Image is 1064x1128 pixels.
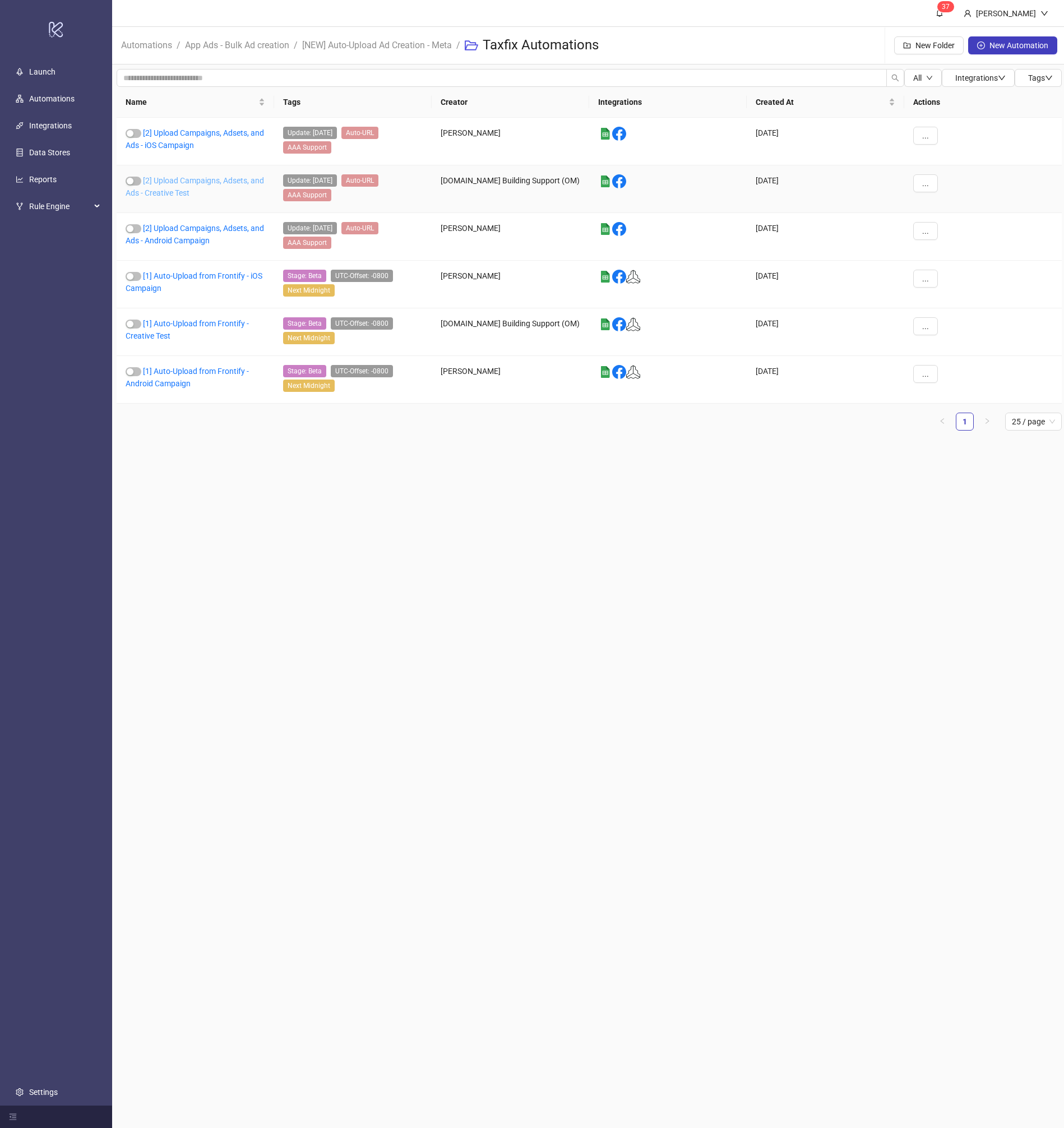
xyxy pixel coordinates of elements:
div: [PERSON_NAME] [432,356,589,404]
button: Integrationsdown [942,69,1015,87]
li: / [177,27,181,63]
span: down [926,75,933,81]
span: UTC-Offset: -0800 [331,317,393,330]
div: Page Size [1005,413,1062,431]
div: [PERSON_NAME] [972,7,1040,20]
span: Rule Engine [29,195,91,218]
span: ... [922,274,929,283]
span: fork [16,202,24,210]
span: Update: May21 [283,174,337,187]
a: [2] Upload Campaigns, Adsets, and Ads - Creative Test [126,176,264,197]
li: Previous Page [933,413,951,431]
div: [PERSON_NAME] [432,118,589,165]
span: Name [126,96,256,108]
span: Stage: Beta [283,270,326,282]
span: menu-fold [9,1113,17,1121]
button: ... [913,222,938,240]
a: Settings [29,1088,58,1097]
span: Update: May21 [283,127,337,139]
th: Creator [432,87,589,118]
th: Name [117,87,274,118]
span: Stage: Beta [283,365,326,377]
span: bell [936,9,943,17]
button: ... [913,127,938,145]
span: New Folder [915,41,955,50]
div: [DOMAIN_NAME] Building Support (OM) [432,165,589,213]
button: Alldown [904,69,942,87]
a: 1 [956,413,973,430]
span: ... [922,369,929,378]
span: Next Midnight [283,380,335,392]
span: 25 / page [1012,413,1055,430]
div: [DOMAIN_NAME] Building Support (OM) [432,308,589,356]
button: left [933,413,951,431]
span: New Automation [989,41,1048,50]
a: Automations [119,38,174,50]
span: UTC-Offset: -0800 [331,270,393,282]
button: New Folder [894,36,964,54]
button: ... [913,317,938,335]
li: / [456,27,460,63]
li: / [294,27,298,63]
span: ... [922,179,929,188]
span: right [984,418,991,424]
a: App Ads - Bulk Ad creation [183,38,292,50]
div: [DATE] [747,308,904,356]
a: Launch [29,67,55,76]
a: [2] Upload Campaigns, Adsets, and Ads - iOS Campaign [126,128,264,150]
span: 3 [942,3,946,11]
span: Update: May21 [283,222,337,234]
span: folder-open [465,39,478,52]
span: AAA Support [283,237,331,249]
li: 1 [956,413,974,431]
a: [2] Upload Campaigns, Adsets, and Ads - Android Campaign [126,224,264,245]
div: [PERSON_NAME] [432,261,589,308]
span: Auto-URL [341,127,378,139]
button: ... [913,174,938,192]
th: Tags [274,87,432,118]
span: AAA Support [283,141,331,154]
span: Next Midnight [283,284,335,297]
span: Integrations [955,73,1006,82]
li: Next Page [978,413,996,431]
a: Automations [29,94,75,103]
button: ... [913,270,938,288]
a: Reports [29,175,57,184]
span: down [1040,10,1048,17]
div: [DATE] [747,165,904,213]
th: Integrations [589,87,747,118]
th: Created At [747,87,904,118]
button: New Automation [968,36,1057,54]
span: AAA Support [283,189,331,201]
span: Auto-URL [341,222,378,234]
span: Stage: Beta [283,317,326,330]
span: ... [922,131,929,140]
span: down [1045,74,1053,82]
span: user [964,10,972,17]
span: ... [922,322,929,331]
span: left [939,418,946,424]
a: [NEW] Auto-Upload Ad Creation - Meta [300,38,454,50]
a: [1] Auto-Upload from Frontify - Creative Test [126,319,249,340]
div: [DATE] [747,118,904,165]
div: [PERSON_NAME] [432,213,589,261]
span: Created At [756,96,886,108]
a: [1] Auto-Upload from Frontify - iOS Campaign [126,271,262,293]
span: plus-circle [977,41,985,49]
a: Integrations [29,121,72,130]
a: [1] Auto-Upload from Frontify - Android Campaign [126,367,249,388]
h3: Taxfix Automations [483,36,599,54]
a: Data Stores [29,148,70,157]
sup: 37 [937,1,954,12]
span: ... [922,226,929,235]
span: All [913,73,922,82]
div: [DATE] [747,261,904,308]
div: [DATE] [747,356,904,404]
span: UTC-Offset: -0800 [331,365,393,377]
span: 7 [946,3,950,11]
div: [DATE] [747,213,904,261]
span: folder-add [903,41,911,49]
span: search [891,74,899,82]
span: down [998,74,1006,82]
span: Auto-URL [341,174,378,187]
